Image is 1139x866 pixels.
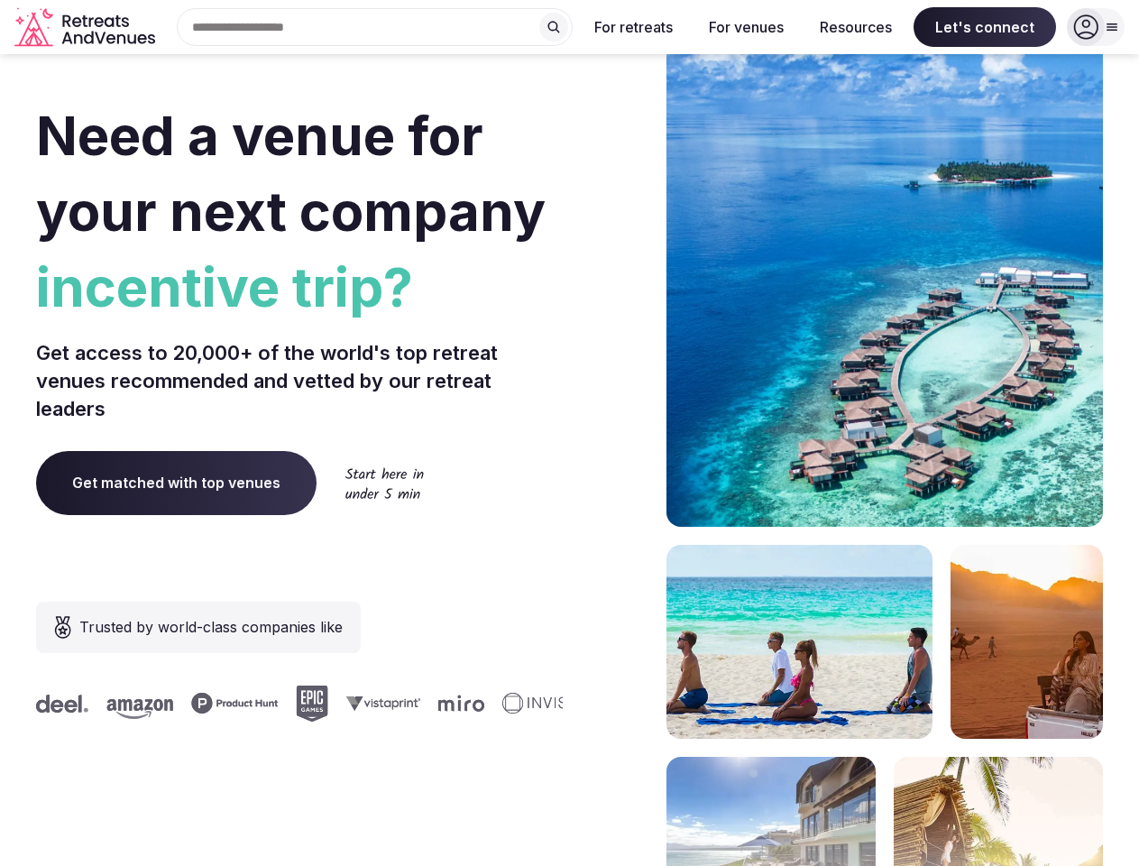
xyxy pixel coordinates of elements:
p: Get access to 20,000+ of the world's top retreat venues recommended and vetted by our retreat lea... [36,339,563,422]
svg: Miro company logo [436,695,482,712]
svg: Retreats and Venues company logo [14,7,159,48]
a: Get matched with top venues [36,451,317,514]
svg: Epic Games company logo [294,686,326,722]
button: For venues [694,7,798,47]
svg: Deel company logo [34,695,87,713]
svg: Vistaprint company logo [344,696,418,711]
span: Need a venue for your next company [36,103,546,244]
svg: Invisible company logo [501,693,600,714]
img: Start here in under 5 min [345,467,424,499]
span: Let's connect [914,7,1056,47]
img: woman sitting in back of truck with camels [951,545,1103,739]
span: Trusted by world-class companies like [79,616,343,638]
a: Visit the homepage [14,7,159,48]
button: For retreats [580,7,687,47]
img: yoga on tropical beach [666,545,932,739]
span: incentive trip? [36,249,563,325]
button: Resources [805,7,906,47]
